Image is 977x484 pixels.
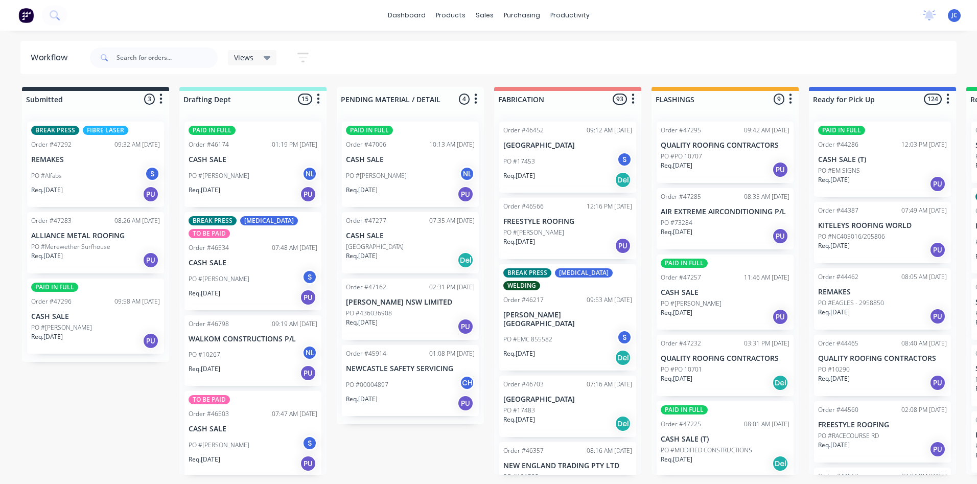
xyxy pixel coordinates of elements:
[503,268,551,278] div: BREAK PRESS
[503,472,539,481] p: PO #121508
[459,166,475,181] div: NL
[818,339,858,348] div: Order #44465
[657,188,794,249] div: Order #4728508:35 AM [DATE]AIR EXTREME AIRCONDITIONING P/LPO #73284Req.[DATE]PU
[772,455,788,472] div: Del
[929,242,946,258] div: PU
[189,364,220,374] p: Req. [DATE]
[18,8,34,23] img: Factory
[302,166,317,181] div: NL
[545,8,595,23] div: productivity
[346,318,378,327] p: Req. [DATE]
[818,166,860,175] p: PO #EM SIGNS
[346,309,392,318] p: PO #436036908
[184,212,321,310] div: BREAK PRESS[MEDICAL_DATA]TO BE PAIDOrder #4653407:48 AM [DATE]CASH SALEPO #[PERSON_NAME]SReq.[DAT...
[929,308,946,325] div: PU
[929,375,946,391] div: PU
[503,281,540,290] div: WELDING
[189,243,229,252] div: Order #46534
[459,375,475,390] div: CH
[818,126,865,135] div: PAID IN FULL
[661,420,701,429] div: Order #47225
[499,8,545,23] div: purchasing
[818,288,947,296] p: REMAKES
[818,140,858,149] div: Order #44286
[661,227,692,237] p: Req. [DATE]
[342,212,479,273] div: Order #4727707:35 AM [DATE]CASH SALE[GEOGRAPHIC_DATA]Req.[DATE]Del
[661,455,692,464] p: Req. [DATE]
[499,264,636,371] div: BREAK PRESS[MEDICAL_DATA]WELDINGOrder #4621709:53 AM [DATE][PERSON_NAME][GEOGRAPHIC_DATA]PO #EMC ...
[240,216,298,225] div: [MEDICAL_DATA]
[31,52,73,64] div: Workflow
[929,441,946,457] div: PU
[615,416,631,432] div: Del
[818,405,858,414] div: Order #44560
[818,206,858,215] div: Order #44387
[814,401,951,463] div: Order #4456002:08 PM [DATE]FREESTYLE ROOFINGPO #RACECOURSE RDReq.[DATE]PU
[429,283,475,292] div: 02:31 PM [DATE]
[189,186,220,195] p: Req. [DATE]
[429,140,475,149] div: 10:13 AM [DATE]
[31,232,160,240] p: ALLIANCE METAL ROOFING
[114,297,160,306] div: 09:58 AM [DATE]
[189,441,249,450] p: PO #[PERSON_NAME]
[499,198,636,259] div: Order #4656612:16 PM [DATE]FREESTYLE ROOFINGPO #[PERSON_NAME]Req.[DATE]PU
[587,446,632,455] div: 08:16 AM [DATE]
[272,319,317,329] div: 09:19 AM [DATE]
[189,455,220,464] p: Req. [DATE]
[189,350,220,359] p: PO #10267
[661,259,708,268] div: PAID IN FULL
[744,192,789,201] div: 08:35 AM [DATE]
[818,421,947,429] p: FREESTYLE ROOFING
[346,155,475,164] p: CASH SALE
[503,171,535,180] p: Req. [DATE]
[818,441,850,450] p: Req. [DATE]
[429,349,475,358] div: 01:08 PM [DATE]
[503,335,552,344] p: PO #EMC 855582
[818,232,885,241] p: PO #NC405016/205806
[189,155,317,164] p: CASH SALE
[117,48,218,68] input: Search for orders...
[346,364,475,373] p: NEWCASTLE SAFETY SERVICING
[346,140,386,149] div: Order #47006
[143,252,159,268] div: PU
[189,274,249,284] p: PO #[PERSON_NAME]
[31,140,72,149] div: Order #47292
[457,318,474,335] div: PU
[503,202,544,211] div: Order #46566
[27,212,164,273] div: Order #4728308:26 AM [DATE]ALLIANCE METAL ROOFINGPO #Merewether SurfhouseReq.[DATE]PU
[346,298,475,307] p: [PERSON_NAME] NSW LIMITED
[457,252,474,268] div: Del
[503,406,535,415] p: PO #17483
[143,186,159,202] div: PU
[818,365,850,374] p: PO #10290
[587,126,632,135] div: 09:12 AM [DATE]
[31,332,63,341] p: Req. [DATE]
[342,279,479,340] div: Order #4716202:31 PM [DATE][PERSON_NAME] NSW LIMITEDPO #436036908Req.[DATE]PU
[300,289,316,306] div: PU
[31,297,72,306] div: Order #47296
[744,126,789,135] div: 09:42 AM [DATE]
[901,206,947,215] div: 07:49 AM [DATE]
[814,202,951,263] div: Order #4438707:49 AM [DATE]KITELEYS ROOFING WORLDPO #NC405016/205806Req.[DATE]PU
[657,255,794,330] div: PAID IN FULLOrder #4725711:46 AM [DATE]CASH SALEPO #[PERSON_NAME]Req.[DATE]PU
[302,269,317,285] div: S
[744,273,789,282] div: 11:46 AM [DATE]
[929,176,946,192] div: PU
[499,376,636,437] div: Order #4670307:16 AM [DATE][GEOGRAPHIC_DATA]PO #17483Req.[DATE]Del
[661,374,692,383] p: Req. [DATE]
[189,126,236,135] div: PAID IN FULL
[346,395,378,404] p: Req. [DATE]
[901,272,947,282] div: 08:05 AM [DATE]
[661,339,701,348] div: Order #47232
[818,241,850,250] p: Req. [DATE]
[587,295,632,305] div: 09:53 AM [DATE]
[27,279,164,354] div: PAID IN FULLOrder #4729609:58 AM [DATE]CASH SALEPO #[PERSON_NAME]Req.[DATE]PU
[189,319,229,329] div: Order #46798
[818,354,947,363] p: QUALITY ROOFING CONTRACTORS
[661,405,708,414] div: PAID IN FULL
[300,455,316,472] div: PU
[772,309,788,325] div: PU
[503,126,544,135] div: Order #46452
[661,161,692,170] p: Req. [DATE]
[772,228,788,244] div: PU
